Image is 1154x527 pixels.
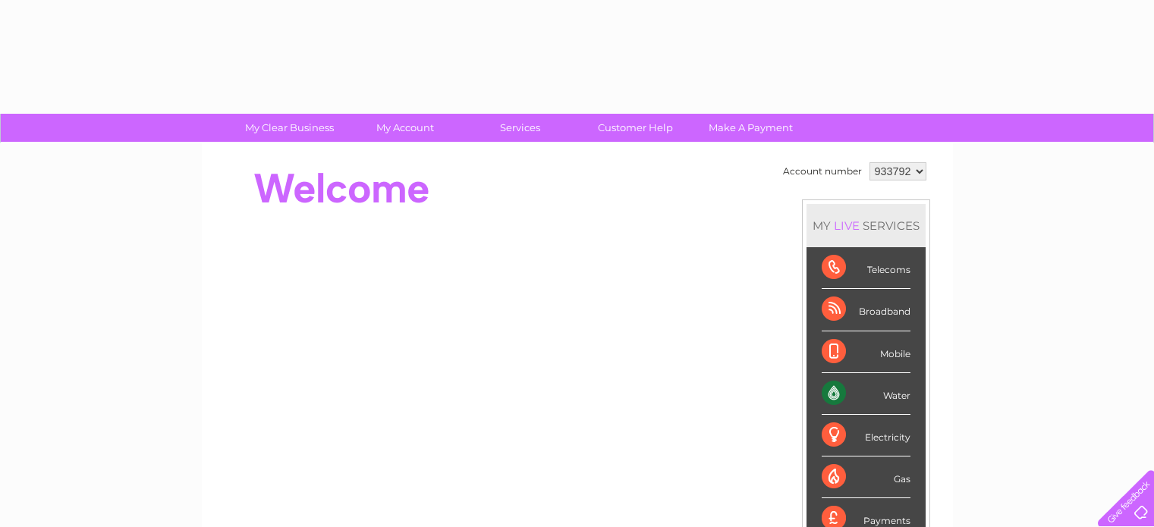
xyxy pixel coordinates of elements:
[779,158,866,184] td: Account number
[807,204,926,247] div: MY SERVICES
[831,218,863,233] div: LIVE
[822,415,910,456] div: Electricity
[822,373,910,415] div: Water
[458,114,583,142] a: Services
[227,114,352,142] a: My Clear Business
[822,247,910,289] div: Telecoms
[822,456,910,498] div: Gas
[822,289,910,331] div: Broadband
[688,114,813,142] a: Make A Payment
[822,331,910,373] div: Mobile
[342,114,467,142] a: My Account
[573,114,698,142] a: Customer Help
